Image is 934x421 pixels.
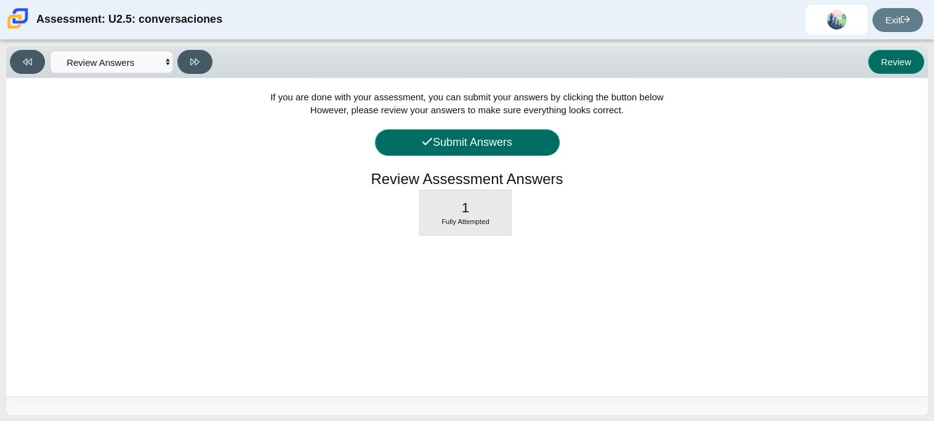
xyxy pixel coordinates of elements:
span: Fully Attempted [441,218,489,225]
button: Review [868,50,924,74]
a: Carmen School of Science & Technology [5,23,31,33]
h1: Review Assessment Answers [371,169,563,190]
img: jacqueline.poncene.hKjhLl [827,10,847,30]
div: Assessment: U2.5: conversaciones [36,5,222,34]
a: Exit [872,8,923,32]
img: Carmen School of Science & Technology [5,6,31,31]
span: 1 [462,200,470,215]
button: Submit Answers [375,129,560,156]
span: If you are done with your assessment, you can submit your answers by clicking the button below Ho... [270,92,664,115]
